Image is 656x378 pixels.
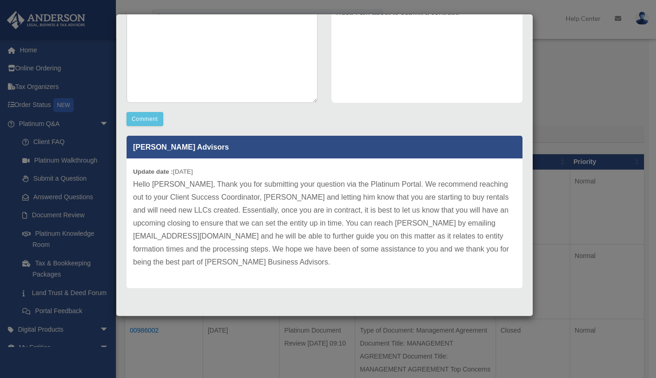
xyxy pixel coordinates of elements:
button: Comment [127,112,163,126]
small: [DATE] [133,168,193,175]
b: Update date : [133,168,173,175]
p: Hello [PERSON_NAME], Thank you for submitting your question via the Platinum Portal. We recommend... [133,178,516,269]
p: [PERSON_NAME] Advisors [127,136,522,158]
